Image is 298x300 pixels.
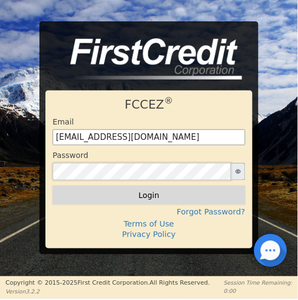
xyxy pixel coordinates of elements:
[53,163,231,180] input: password
[53,129,245,146] input: Enter email
[164,95,173,106] sup: ®
[53,220,245,229] h4: Terms of Use
[5,279,210,288] p: Copyright © 2015- 2025 First Credit Corporation.
[53,230,245,240] h4: Privacy Policy
[5,288,210,296] p: Version 3.2.2
[224,287,293,296] p: 0:00
[224,279,293,287] p: Session Time Remaining:
[56,38,242,79] img: logo-CMu_cnol.png
[53,98,245,112] h1: FCCEZ
[53,117,74,127] h4: Email
[53,151,88,160] h4: Password
[53,207,245,217] h4: Forgot Password?
[53,186,245,205] button: Login
[150,280,210,287] span: All Rights Reserved.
